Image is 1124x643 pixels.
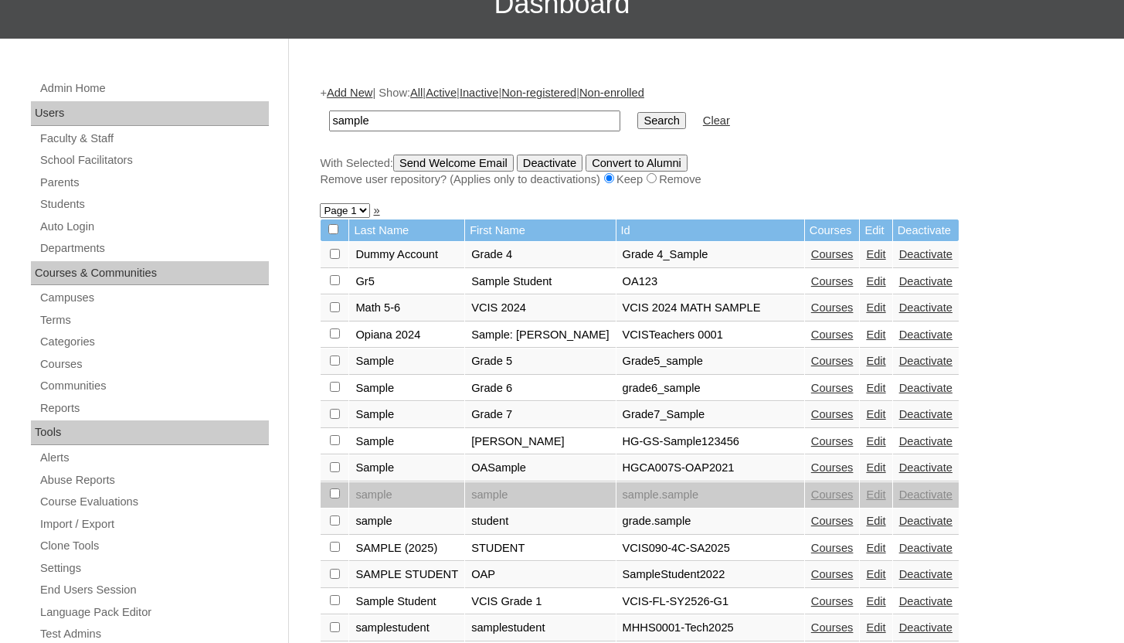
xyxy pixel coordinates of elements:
[866,542,885,554] a: Edit
[866,408,885,420] a: Edit
[410,87,423,99] a: All
[703,114,730,127] a: Clear
[866,488,885,501] a: Edit
[866,355,885,367] a: Edit
[320,85,1085,187] div: + | Show: | | | |
[899,248,953,260] a: Deactivate
[811,435,854,447] a: Courses
[616,536,804,562] td: VCIS090-4C-SA2025
[349,482,464,509] td: sample
[349,242,464,268] td: Dummy Account
[811,621,854,634] a: Courses
[39,376,269,396] a: Communities
[866,621,885,634] a: Edit
[616,295,804,321] td: VCIS 2024 MATH SAMPLE
[811,382,854,394] a: Courses
[39,355,269,374] a: Courses
[805,219,860,242] td: Courses
[616,615,804,641] td: MHHS0001-Tech2025
[811,461,854,474] a: Courses
[899,595,953,607] a: Deactivate
[899,461,953,474] a: Deactivate
[866,382,885,394] a: Edit
[899,621,953,634] a: Deactivate
[465,429,615,455] td: [PERSON_NAME]
[39,580,269,600] a: End Users Session
[811,595,854,607] a: Courses
[899,488,953,501] a: Deactivate
[39,559,269,578] a: Settings
[866,301,885,314] a: Edit
[616,322,804,349] td: VCISTeachers 0001
[320,155,1085,188] div: With Selected:
[349,509,464,535] td: sample
[465,322,615,349] td: Sample: [PERSON_NAME]
[39,311,269,330] a: Terms
[616,589,804,615] td: VCIS-FL-SY2526-G1
[393,155,514,172] input: Send Welcome Email
[616,562,804,588] td: SampleStudent2022
[616,482,804,509] td: sample.sample
[616,429,804,455] td: HG-GS-Sample123456
[349,562,464,588] td: SAMPLE STUDENT
[501,87,576,99] a: Non-registered
[460,87,499,99] a: Inactive
[811,248,854,260] a: Courses
[811,328,854,341] a: Courses
[860,219,891,242] td: Edit
[616,219,804,242] td: Id
[39,79,269,98] a: Admin Home
[811,542,854,554] a: Courses
[39,399,269,418] a: Reports
[349,219,464,242] td: Last Name
[39,129,269,148] a: Faculty & Staff
[465,509,615,535] td: student
[39,536,269,556] a: Clone Tools
[329,111,620,131] input: Search
[465,242,615,268] td: Grade 4
[349,322,464,349] td: Opiana 2024
[349,402,464,428] td: Sample
[39,492,269,512] a: Course Evaluations
[465,589,615,615] td: VCIS Grade 1
[320,172,1085,188] div: Remove user repository? (Applies only to deactivations) Keep Remove
[866,568,885,580] a: Edit
[899,542,953,554] a: Deactivate
[899,408,953,420] a: Deactivate
[39,288,269,308] a: Campuses
[811,568,854,580] a: Courses
[616,376,804,402] td: grade6_sample
[31,420,269,445] div: Tools
[465,402,615,428] td: Grade 7
[465,482,615,509] td: sample
[811,301,854,314] a: Courses
[866,515,885,527] a: Edit
[811,275,854,287] a: Courses
[616,402,804,428] td: Grade7_Sample
[31,261,269,286] div: Courses & Communities
[616,509,804,535] td: grade.sample
[866,275,885,287] a: Edit
[349,295,464,321] td: Math 5-6
[893,219,959,242] td: Deactivate
[899,568,953,580] a: Deactivate
[349,429,464,455] td: Sample
[39,515,269,534] a: Import / Export
[465,615,615,641] td: samplestudent
[616,242,804,268] td: Grade 4_Sample
[811,515,854,527] a: Courses
[637,112,685,129] input: Search
[349,455,464,481] td: Sample
[866,461,885,474] a: Edit
[327,87,372,99] a: Add New
[465,269,615,295] td: Sample Student
[349,376,464,402] td: Sample
[349,615,464,641] td: samplestudent
[39,173,269,192] a: Parents
[866,328,885,341] a: Edit
[517,155,582,172] input: Deactivate
[616,349,804,375] td: Grade5_sample
[586,155,688,172] input: Convert to Alumni
[39,332,269,352] a: Categories
[39,217,269,236] a: Auto Login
